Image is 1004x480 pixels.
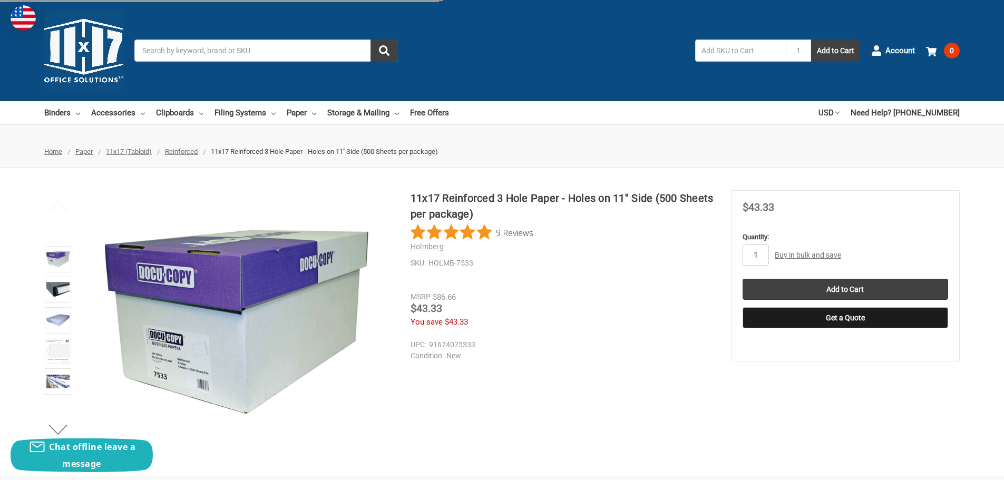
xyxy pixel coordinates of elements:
[327,101,399,124] a: Storage & Mailing
[411,190,714,222] h1: 11x17 Reinforced 3 Hole Paper - Holes on 11'' Side (500 Sheets per package)
[811,40,860,62] button: Add to Cart
[42,195,74,217] button: Previous
[46,339,70,363] img: 11x17 Reinforced 3 Hole Paper - Holes on 11'' Side (500 Sheets per package)
[91,101,145,124] a: Accessories
[695,40,786,62] input: Add SKU to Cart
[411,291,431,302] div: MSRP
[411,302,442,315] span: $43.33
[215,101,276,124] a: Filing Systems
[46,278,70,301] img: 11x17 Reinforced 3 Hole Paper - Holes on 11'' Side (500 Sheets per package)
[11,5,36,31] img: duty and tax information for United States
[75,148,93,155] a: Paper
[411,317,443,327] span: You save
[445,317,468,327] span: $43.33
[818,101,840,124] a: USD
[106,148,152,155] a: 11x17 (Tabloid)
[851,101,960,124] a: Need Help? [PHONE_NUMBER]
[49,441,135,469] span: Chat offline leave a message
[46,370,70,393] img: 11x17 Reinforced 3 Hole Paper - Holes on 11'' Side (500 Sheets per package)
[411,242,444,251] a: Holmberg
[944,43,960,58] span: 0
[775,251,841,259] a: Buy in bulk and save
[44,11,123,90] img: 11x17.com
[743,279,948,300] input: Add to Cart
[410,101,449,124] a: Free Offers
[411,258,714,269] dd: HOLMB-7533
[496,224,533,240] span: 9 Reviews
[44,101,80,124] a: Binders
[287,101,316,124] a: Paper
[411,350,709,361] dd: New
[211,148,438,155] span: 11x17 Reinforced 3 Hole Paper - Holes on 11'' Side (500 Sheets per package)
[411,224,533,240] button: Rated 4.9 out of 5 stars from 9 reviews. Jump to reviews.
[42,419,74,440] button: Next
[411,339,426,350] dt: UPC:
[46,309,70,332] img: 11x17 Reinforced Paper 500 sheet ream
[433,292,456,302] span: $86.66
[134,40,398,62] input: Search by keyword, brand or SKU
[743,201,774,213] span: $43.33
[926,37,960,64] a: 0
[885,45,915,57] span: Account
[44,148,62,155] a: Home
[411,339,709,350] dd: 91674075333
[165,148,198,155] a: Reinforced
[46,248,70,271] img: 11x17 Reinforced 3 Hole Paper - Holes on 11'' Side (500 Sheets per package)
[871,37,915,64] a: Account
[411,350,444,361] dt: Condition:
[11,438,153,472] button: Chat offline leave a message
[743,307,948,328] button: Get a Quote
[105,190,368,454] img: 11x17 Reinforced 3 Hole Paper - Holes on 11'' Side (500 Sheets per package)
[411,258,426,269] dt: SKU:
[156,101,203,124] a: Clipboards
[743,232,948,242] label: Quantity:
